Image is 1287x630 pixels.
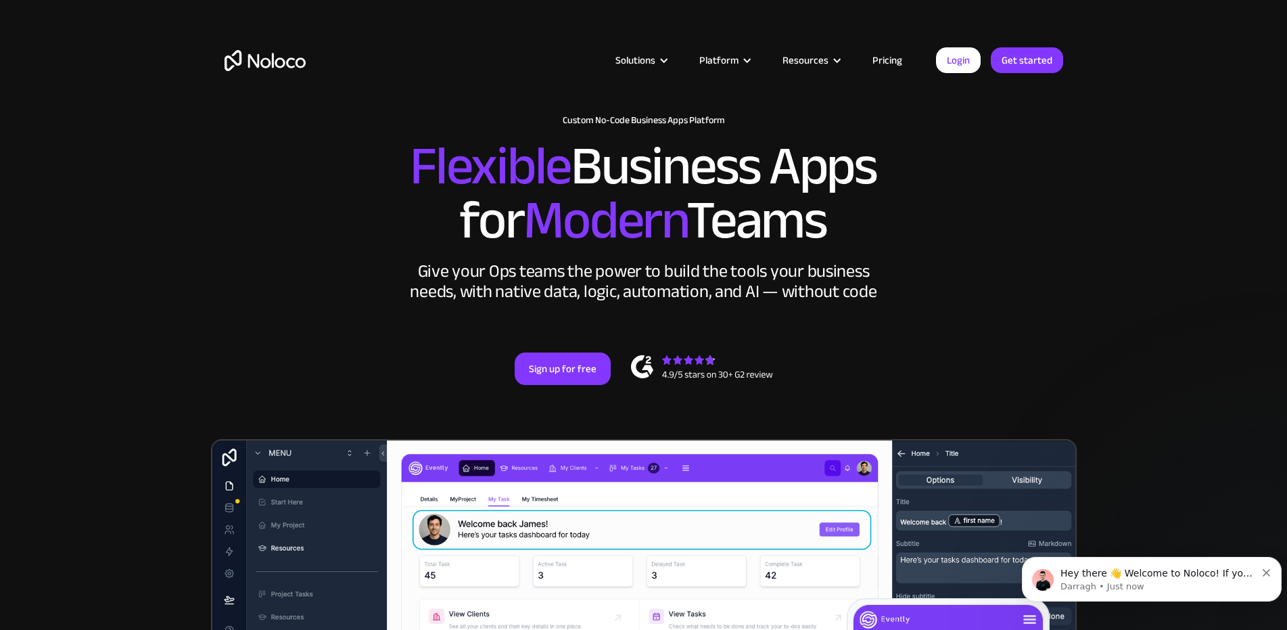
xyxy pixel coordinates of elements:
iframe: Intercom notifications message [1016,528,1287,623]
a: Login [936,47,981,73]
div: Solutions [599,51,682,69]
div: Solutions [615,51,655,69]
a: Get started [991,47,1063,73]
div: Resources [766,51,856,69]
span: Flexible [410,116,571,217]
h2: Business Apps for Teams [225,139,1063,248]
a: home [225,50,306,71]
div: Platform [699,51,739,69]
a: Pricing [856,51,919,69]
span: Modern [523,170,686,271]
div: Resources [782,51,828,69]
div: Give your Ops teams the power to build the tools your business needs, with native data, logic, au... [407,261,881,302]
a: Sign up for free [515,353,611,385]
div: Platform [682,51,766,69]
